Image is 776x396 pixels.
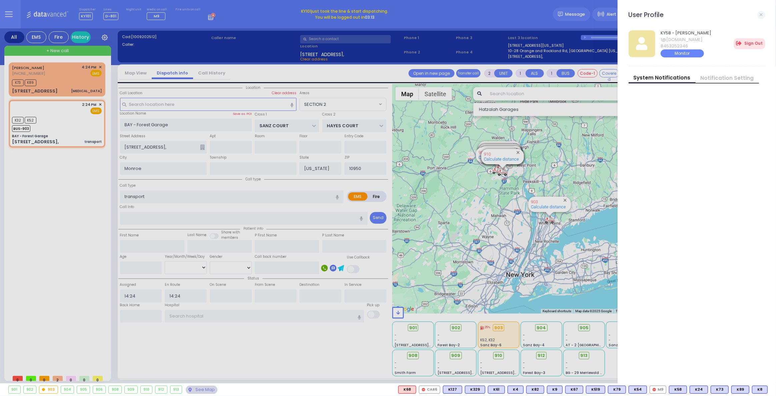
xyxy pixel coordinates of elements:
[419,386,440,394] div: CAR6
[9,386,20,393] div: 901
[629,386,647,394] div: K54
[141,386,152,393] div: 910
[77,386,90,393] div: 905
[629,11,664,19] h3: User Profile
[565,386,583,394] div: K67
[39,386,58,393] div: 903
[608,386,626,394] div: K79
[109,386,121,393] div: 908
[669,386,687,394] div: BLS
[690,386,708,394] div: K24
[186,386,217,394] div: See map
[661,30,711,49] a: KY58 - [PERSON_NAME] 1@[DOMAIN_NAME] 8453252346
[526,386,544,394] div: BLS
[508,386,524,394] div: K4
[711,386,729,394] div: K73
[669,386,687,394] div: K58
[526,386,544,394] div: K82
[629,386,647,394] div: BLS
[690,386,708,394] div: BLS
[398,386,416,394] div: ALS
[650,386,666,394] div: M9
[155,386,167,393] div: 912
[565,386,583,394] div: BLS
[734,38,765,49] a: Sign Out
[608,386,626,394] div: BLS
[422,388,425,391] img: red-radio-icon.svg
[443,386,462,394] div: K127
[661,36,711,43] span: 1@[DOMAIN_NAME]
[586,386,605,394] div: K519
[465,386,485,394] div: K329
[398,386,416,394] div: K68
[170,386,182,393] div: 913
[508,386,524,394] div: BLS
[696,74,759,81] a: Notification Setting
[711,386,729,394] div: BLS
[752,386,768,394] div: BLS
[629,74,696,81] a: System Notifications
[443,386,462,394] div: BLS
[24,386,36,393] div: 902
[125,386,137,393] div: 909
[547,386,563,394] div: K9
[661,43,711,49] span: 8453252346
[731,386,749,394] div: K89
[488,386,505,394] div: K61
[61,386,74,393] div: 904
[661,49,704,58] div: Monitor
[752,386,768,394] div: K8
[653,388,656,391] img: red-radio-icon.svg
[93,386,106,393] div: 906
[488,386,505,394] div: BLS
[661,30,711,36] span: KY58 - [PERSON_NAME]
[731,386,749,394] div: BLS
[547,386,563,394] div: BLS
[465,386,485,394] div: BLS
[586,386,605,394] div: BLS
